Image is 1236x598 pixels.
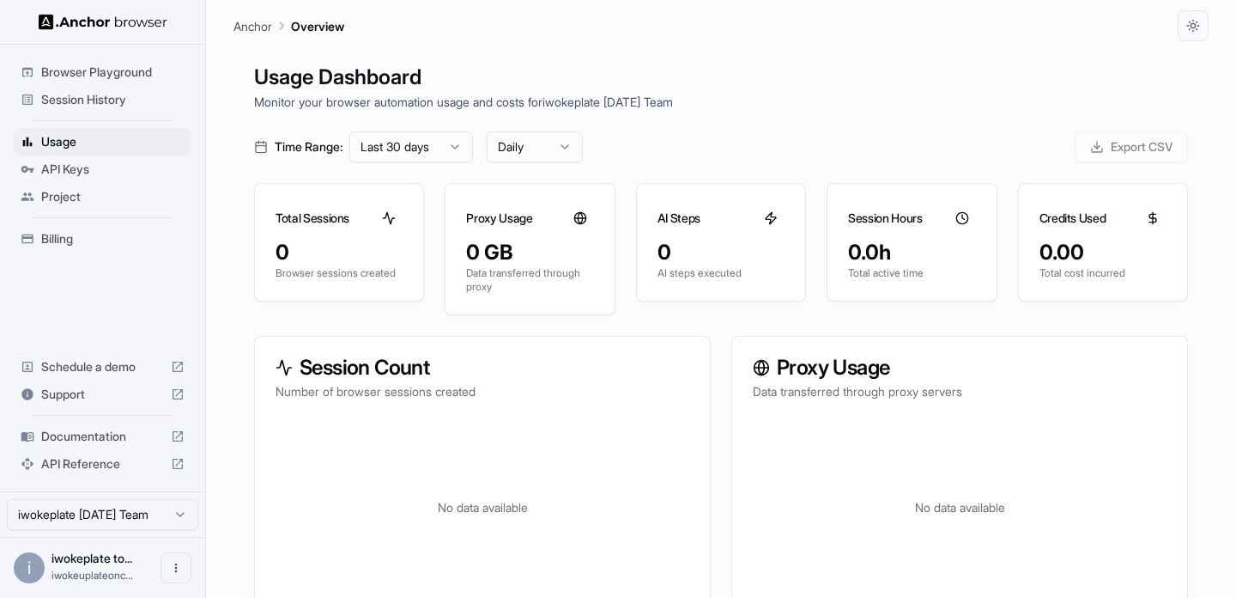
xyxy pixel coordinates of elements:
span: iwokeplate today [51,551,132,565]
div: Project [14,183,191,211]
p: Data transferred through proxy servers [753,383,1166,400]
span: Schedule a demo [41,358,164,375]
div: 0.0h [848,239,975,266]
h3: Proxy Usage [466,210,532,227]
h3: Session Count [276,357,689,378]
nav: breadcrumb [233,16,344,35]
h3: AI Steps [657,210,700,227]
div: API Reference [14,450,191,478]
p: Number of browser sessions created [276,383,689,400]
p: AI steps executed [657,266,785,280]
div: No data available [276,421,689,593]
span: Time Range: [275,138,342,156]
span: API Reference [41,455,164,473]
div: Support [14,381,191,408]
span: Session History [41,91,185,108]
img: Anchor Logo [39,14,167,30]
p: Monitor your browser automation usage and costs for iwokeplate [DATE] Team [254,93,1188,111]
div: 0 [657,239,785,266]
span: API Keys [41,161,185,178]
h3: Credits Used [1039,210,1106,227]
span: Documentation [41,428,164,445]
div: i [14,552,45,583]
p: Anchor [233,17,272,35]
span: Project [41,188,185,205]
div: No data available [753,421,1166,593]
div: Session History [14,86,191,113]
h3: Total Sessions [276,210,349,227]
div: 0.00 [1039,239,1166,266]
span: Usage [41,133,185,150]
p: Overview [291,17,344,35]
div: API Keys [14,156,191,183]
div: Documentation [14,423,191,450]
div: Billing [14,225,191,253]
button: Open menu [161,552,191,583]
h3: Proxy Usage [753,357,1166,378]
div: 0 [276,239,403,266]
span: Billing [41,230,185,247]
p: Data transferred through proxy [466,266,593,294]
h3: Session Hours [848,210,922,227]
p: Total active time [848,266,975,280]
span: iwokeuplateonce@gmail.com [51,569,133,582]
p: Browser sessions created [276,266,403,280]
div: 0 GB [466,239,593,266]
span: Support [41,386,164,403]
span: Browser Playground [41,64,185,81]
h1: Usage Dashboard [254,62,1188,93]
div: Browser Playground [14,58,191,86]
div: Usage [14,128,191,156]
p: Total cost incurred [1039,266,1166,280]
div: Schedule a demo [14,353,191,381]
